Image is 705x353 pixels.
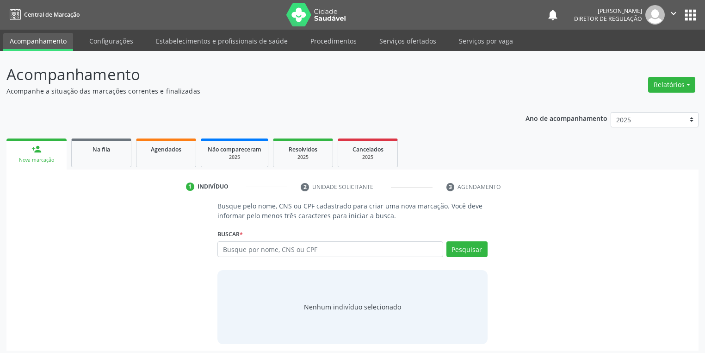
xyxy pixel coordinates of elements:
span: Resolvidos [289,145,317,153]
div: 2025 [280,154,326,161]
button: apps [682,7,699,23]
button: Pesquisar [446,241,488,257]
a: Central de Marcação [6,7,80,22]
span: Cancelados [352,145,383,153]
div: Indivíduo [198,183,229,191]
div: person_add [31,144,42,154]
button: notifications [546,8,559,21]
a: Acompanhamento [3,33,73,51]
div: 2025 [208,154,261,161]
span: Diretor de regulação [574,15,642,23]
span: Na fila [93,145,110,153]
span: Central de Marcação [24,11,80,19]
i:  [668,8,679,19]
p: Ano de acompanhamento [526,112,607,124]
span: Agendados [151,145,181,153]
a: Serviços por vaga [452,33,519,49]
div: Nenhum indivíduo selecionado [304,302,401,312]
p: Busque pelo nome, CNS ou CPF cadastrado para criar uma nova marcação. Você deve informar pelo men... [217,201,488,221]
p: Acompanhe a situação das marcações correntes e finalizadas [6,86,491,96]
button:  [665,5,682,25]
a: Serviços ofertados [373,33,443,49]
p: Acompanhamento [6,63,491,86]
button: Relatórios [648,77,695,93]
a: Procedimentos [304,33,363,49]
div: Nova marcação [13,157,60,164]
div: [PERSON_NAME] [574,7,642,15]
a: Estabelecimentos e profissionais de saúde [149,33,294,49]
div: 2025 [345,154,391,161]
input: Busque por nome, CNS ou CPF [217,241,443,257]
label: Buscar [217,227,243,241]
a: Configurações [83,33,140,49]
span: Não compareceram [208,145,261,153]
img: img [645,5,665,25]
div: 1 [186,183,194,191]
